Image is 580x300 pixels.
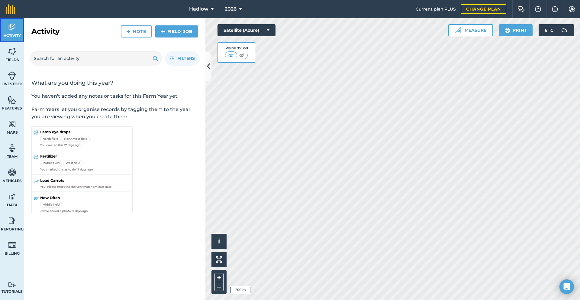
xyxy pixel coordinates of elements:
[31,106,198,120] p: Farm Years let you organise records by tagging them to the year you are viewing when you create t...
[225,5,237,13] span: 2026
[155,25,198,37] a: Field Job
[31,79,198,86] h2: What are you doing this year?
[539,24,574,36] button: 6 °C
[455,27,461,33] img: Ruler icon
[153,55,158,62] img: svg+xml;base64,PHN2ZyB4bWxucz0iaHR0cDovL3d3dy53My5vcmcvMjAwMC9zdmciIHdpZHRoPSIxOSIgaGVpZ2h0PSIyNC...
[177,55,195,62] span: Filters
[126,28,130,35] img: svg+xml;base64,PHN2ZyB4bWxucz0iaHR0cDovL3d3dy53My5vcmcvMjAwMC9zdmciIHdpZHRoPSIxNCIgaGVpZ2h0PSIyNC...
[31,93,198,100] p: You haven't added any notes or tasks for this Farm Year yet.
[8,192,16,201] img: svg+xml;base64,PD94bWwgdmVyc2lvbj0iMS4wIiBlbmNvZGluZz0idXRmLTgiPz4KPCEtLSBHZW5lcmF0b3I6IEFkb2JlIE...
[504,27,510,34] img: svg+xml;base64,PHN2ZyB4bWxucz0iaHR0cDovL3d3dy53My5vcmcvMjAwMC9zdmciIHdpZHRoPSIxOSIgaGVpZ2h0PSIyNC...
[31,27,60,36] h2: Activity
[217,24,275,36] button: Satellite (Azure)
[8,216,16,225] img: svg+xml;base64,PD94bWwgdmVyc2lvbj0iMS4wIiBlbmNvZGluZz0idXRmLTgiPz4KPCEtLSBHZW5lcmF0b3I6IEFkb2JlIE...
[6,4,15,14] img: fieldmargin Logo
[568,6,575,12] img: A cog icon
[165,51,199,66] button: Filters
[8,71,16,80] img: svg+xml;base64,PD94bWwgdmVyc2lvbj0iMS4wIiBlbmNvZGluZz0idXRmLTgiPz4KPCEtLSBHZW5lcmF0b3I6IEFkb2JlIE...
[238,52,246,58] img: svg+xml;base64,PHN2ZyB4bWxucz0iaHR0cDovL3d3dy53My5vcmcvMjAwMC9zdmciIHdpZHRoPSI1MCIgaGVpZ2h0PSI0MC...
[214,273,224,282] button: +
[8,23,16,32] img: svg+xml;base64,PD94bWwgdmVyc2lvbj0iMS4wIiBlbmNvZGluZz0idXRmLTgiPz4KPCEtLSBHZW5lcmF0b3I6IEFkb2JlIE...
[30,51,162,66] input: Search for an activity
[534,6,542,12] img: A question mark icon
[461,4,506,14] a: Change plan
[517,6,525,12] img: Two speech bubbles overlapping with the left bubble in the forefront
[8,282,16,288] img: svg+xml;base64,PD94bWwgdmVyc2lvbj0iMS4wIiBlbmNvZGluZz0idXRmLTgiPz4KPCEtLSBHZW5lcmF0b3I6IEFkb2JlIE...
[161,28,165,35] img: svg+xml;base64,PHN2ZyB4bWxucz0iaHR0cDovL3d3dy53My5vcmcvMjAwMC9zdmciIHdpZHRoPSIxNCIgaGVpZ2h0PSIyNC...
[8,47,16,56] img: svg+xml;base64,PHN2ZyB4bWxucz0iaHR0cDovL3d3dy53My5vcmcvMjAwMC9zdmciIHdpZHRoPSI1NiIgaGVpZ2h0PSI2MC...
[8,144,16,153] img: svg+xml;base64,PD94bWwgdmVyc2lvbj0iMS4wIiBlbmNvZGluZz0idXRmLTgiPz4KPCEtLSBHZW5lcmF0b3I6IEFkb2JlIE...
[559,279,574,294] div: Open Intercom Messenger
[499,24,533,36] button: Print
[211,234,227,249] button: i
[448,24,493,36] button: Measure
[8,119,16,129] img: svg+xml;base64,PHN2ZyB4bWxucz0iaHR0cDovL3d3dy53My5vcmcvMjAwMC9zdmciIHdpZHRoPSI1NiIgaGVpZ2h0PSI2MC...
[225,46,248,51] div: Visibility: On
[552,5,558,13] img: svg+xml;base64,PHN2ZyB4bWxucz0iaHR0cDovL3d3dy53My5vcmcvMjAwMC9zdmciIHdpZHRoPSIxNyIgaGVpZ2h0PSIxNy...
[8,95,16,104] img: svg+xml;base64,PHN2ZyB4bWxucz0iaHR0cDovL3d3dy53My5vcmcvMjAwMC9zdmciIHdpZHRoPSI1NiIgaGVpZ2h0PSI2MC...
[214,282,224,291] button: –
[227,52,235,58] img: svg+xml;base64,PHN2ZyB4bWxucz0iaHR0cDovL3d3dy53My5vcmcvMjAwMC9zdmciIHdpZHRoPSI1MCIgaGVpZ2h0PSI0MC...
[8,240,16,249] img: svg+xml;base64,PD94bWwgdmVyc2lvbj0iMS4wIiBlbmNvZGluZz0idXRmLTgiPz4KPCEtLSBHZW5lcmF0b3I6IEFkb2JlIE...
[545,24,553,36] span: 6 ° C
[8,168,16,177] img: svg+xml;base64,PD94bWwgdmVyc2lvbj0iMS4wIiBlbmNvZGluZz0idXRmLTgiPz4KPCEtLSBHZW5lcmF0b3I6IEFkb2JlIE...
[416,6,456,12] span: Current plan : PLUS
[216,256,222,263] img: Four arrows, one pointing top left, one top right, one bottom right and the last bottom left
[189,5,208,13] span: Hadlow
[558,24,570,36] img: svg+xml;base64,PD94bWwgdmVyc2lvbj0iMS4wIiBlbmNvZGluZz0idXRmLTgiPz4KPCEtLSBHZW5lcmF0b3I6IEFkb2JlIE...
[218,237,220,245] span: i
[121,25,152,37] a: Note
